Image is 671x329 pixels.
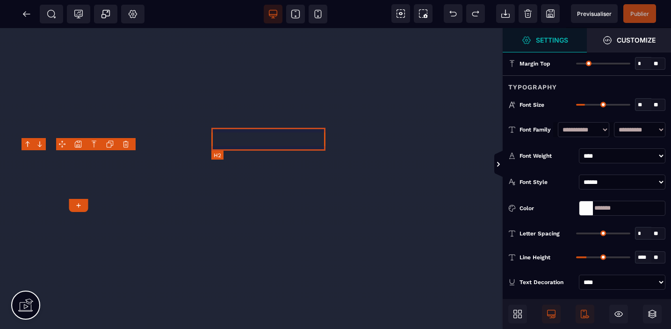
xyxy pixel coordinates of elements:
strong: Customize [617,37,656,44]
span: Line Height [519,254,550,261]
div: Font Style [519,177,575,187]
span: Previsualiser [577,10,612,17]
span: Settings [503,28,587,52]
span: Open Blocks [508,305,527,323]
strong: Settings [536,37,568,44]
span: Tracking [74,9,83,19]
div: Typography [503,75,671,93]
span: Preview [571,4,618,23]
span: Popup [101,9,110,19]
span: Margin Top [519,60,550,67]
span: SEO [47,9,56,19]
span: View components [391,4,410,23]
span: Font Size [519,101,544,109]
span: Hide/Show Block [609,305,628,323]
span: Desktop Only [542,305,561,323]
div: Font Family [519,125,553,134]
div: Font Weight [519,151,575,161]
span: Letter Spacing [519,230,560,237]
span: Open Style Manager [587,28,671,52]
div: Text Decoration [519,278,575,287]
span: Setting Body [128,9,137,19]
span: Open Layers [643,305,662,323]
span: Screenshot [414,4,433,23]
div: Color [519,204,575,213]
span: Publier [630,10,649,17]
span: Mobile Only [576,305,594,323]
